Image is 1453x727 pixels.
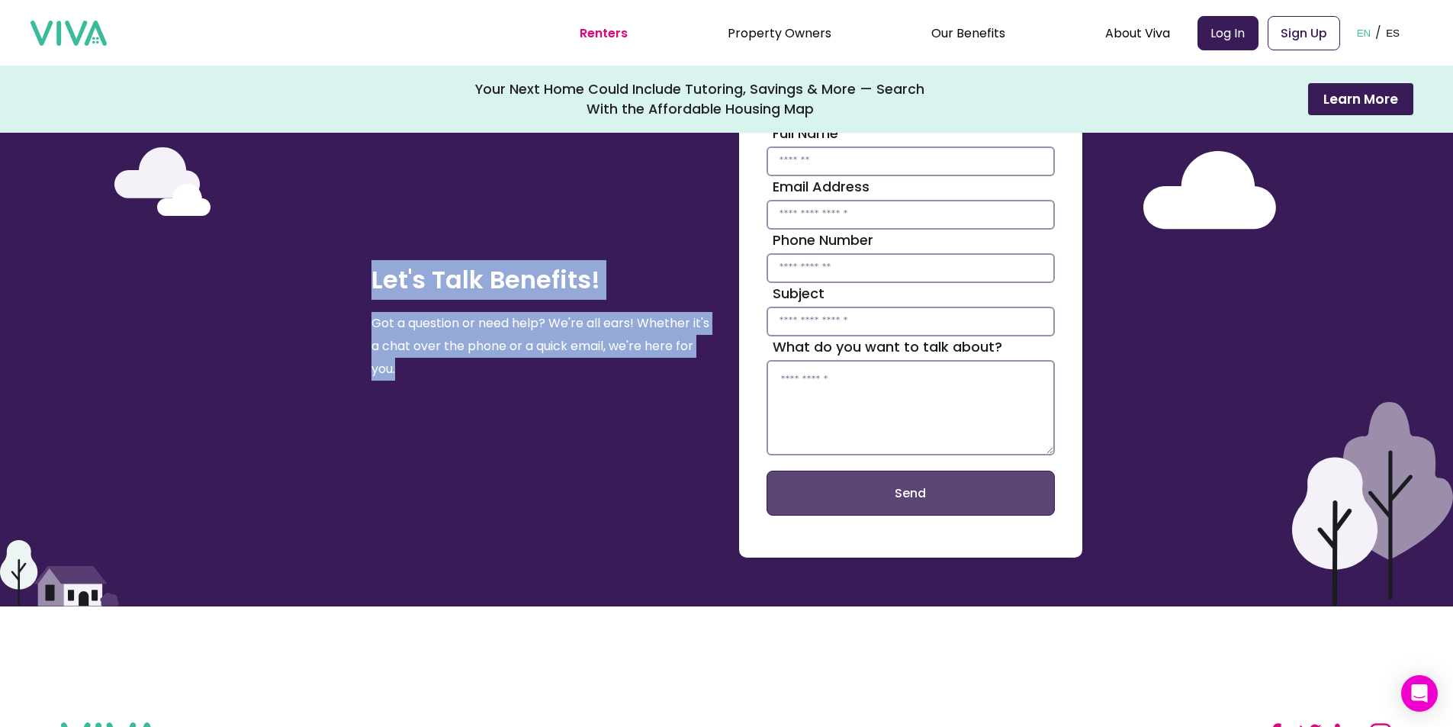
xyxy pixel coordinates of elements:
[773,123,1055,143] label: Full Name
[1375,21,1381,44] p: /
[773,283,1055,304] label: Subject
[931,14,1005,52] div: Our Benefits
[31,21,107,47] img: viva
[728,24,831,42] a: Property Owners
[371,260,715,300] h2: Let's Talk Benefits!
[767,471,1055,516] button: Send
[1352,9,1376,56] button: EN
[773,176,1055,197] label: Email Address
[1381,9,1404,56] button: ES
[475,79,925,119] div: Your Next Home Could Include Tutoring, Savings & More — Search With the Affordable Housing Map
[1105,14,1170,52] div: About Viva
[1308,83,1413,115] button: Learn More
[773,230,1055,250] label: Phone Number
[1292,402,1453,606] img: two trees
[773,336,1055,357] label: What do you want to talk about?
[371,312,715,381] p: Got a question or need help? We're all ears! Whether it's a chat over the phone or a quick email,...
[1268,16,1340,50] a: Sign Up
[580,24,628,42] a: Renters
[1401,675,1438,712] div: Open Intercom Messenger
[1197,16,1259,50] a: Log In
